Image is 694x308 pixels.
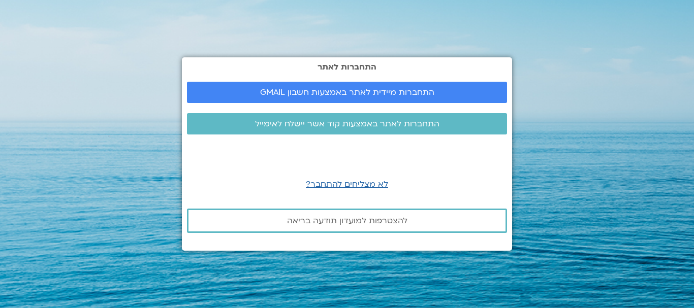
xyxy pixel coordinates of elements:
[287,216,407,225] span: להצטרפות למועדון תודעה בריאה
[260,88,434,97] span: התחברות מיידית לאתר באמצעות חשבון GMAIL
[306,179,388,190] a: לא מצליחים להתחבר?
[187,82,507,103] a: התחברות מיידית לאתר באמצעות חשבון GMAIL
[187,62,507,72] h2: התחברות לאתר
[255,119,439,128] span: התחברות לאתר באמצעות קוד אשר יישלח לאימייל
[187,209,507,233] a: להצטרפות למועדון תודעה בריאה
[187,113,507,134] a: התחברות לאתר באמצעות קוד אשר יישלח לאימייל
